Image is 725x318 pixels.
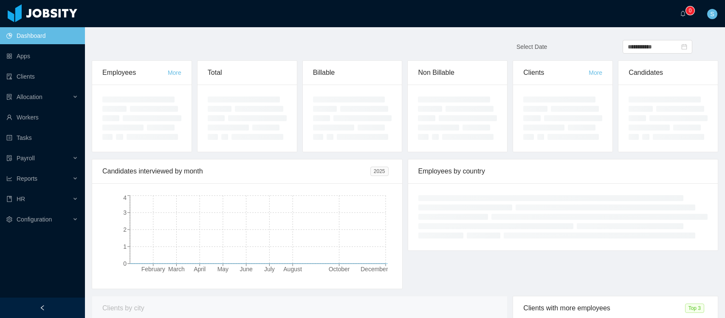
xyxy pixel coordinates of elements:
[168,69,181,76] a: More
[629,61,708,85] div: Candidates
[361,266,388,273] tspan: December
[102,61,168,85] div: Employees
[283,266,302,273] tspan: August
[123,260,127,267] tspan: 0
[6,68,78,85] a: icon: auditClients
[168,266,185,273] tspan: March
[685,304,704,313] span: Top 3
[208,61,287,85] div: Total
[6,196,12,202] i: icon: book
[329,266,350,273] tspan: October
[6,109,78,126] a: icon: userWorkers
[6,48,78,65] a: icon: appstoreApps
[6,216,12,222] i: icon: setting
[217,266,229,273] tspan: May
[17,155,35,162] span: Payroll
[123,194,127,201] tspan: 4
[710,9,714,19] span: S
[17,216,52,223] span: Configuration
[370,167,389,176] span: 2025
[6,155,12,161] i: icon: file-protect
[6,129,78,146] a: icon: profileTasks
[6,94,12,100] i: icon: solution
[680,11,686,17] i: icon: bell
[240,266,253,273] tspan: June
[6,27,78,44] a: icon: pie-chartDashboard
[313,61,392,85] div: Billable
[123,226,127,233] tspan: 2
[17,94,42,100] span: Allocation
[418,61,497,85] div: Non Billable
[123,243,127,250] tspan: 1
[102,159,370,183] div: Candidates interviewed by month
[523,61,589,85] div: Clients
[681,44,687,50] i: icon: calendar
[123,209,127,216] tspan: 3
[516,43,547,50] span: Select Date
[17,196,25,202] span: HR
[686,6,694,15] sup: 0
[6,176,12,182] i: icon: line-chart
[17,175,37,182] span: Reports
[194,266,206,273] tspan: April
[264,266,275,273] tspan: July
[589,69,602,76] a: More
[418,159,708,183] div: Employees by country
[141,266,165,273] tspan: February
